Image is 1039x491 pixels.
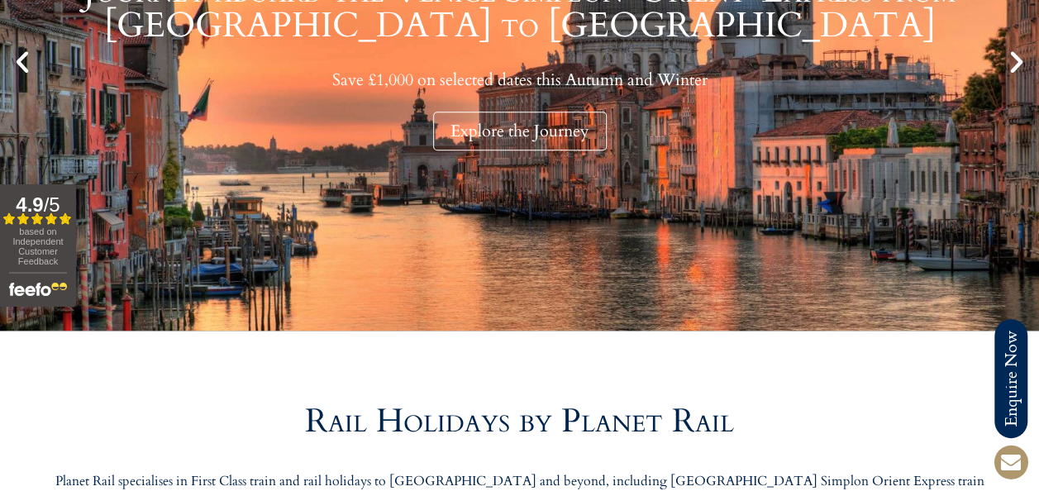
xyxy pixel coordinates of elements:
h2: Rail Holidays by Planet Rail [49,405,991,438]
div: Previous slide [8,48,36,76]
p: Save £1,000 on selected dates this Autumn and Winter [41,69,998,90]
div: Explore the Journey [433,112,607,150]
div: Next slide [1003,48,1031,76]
